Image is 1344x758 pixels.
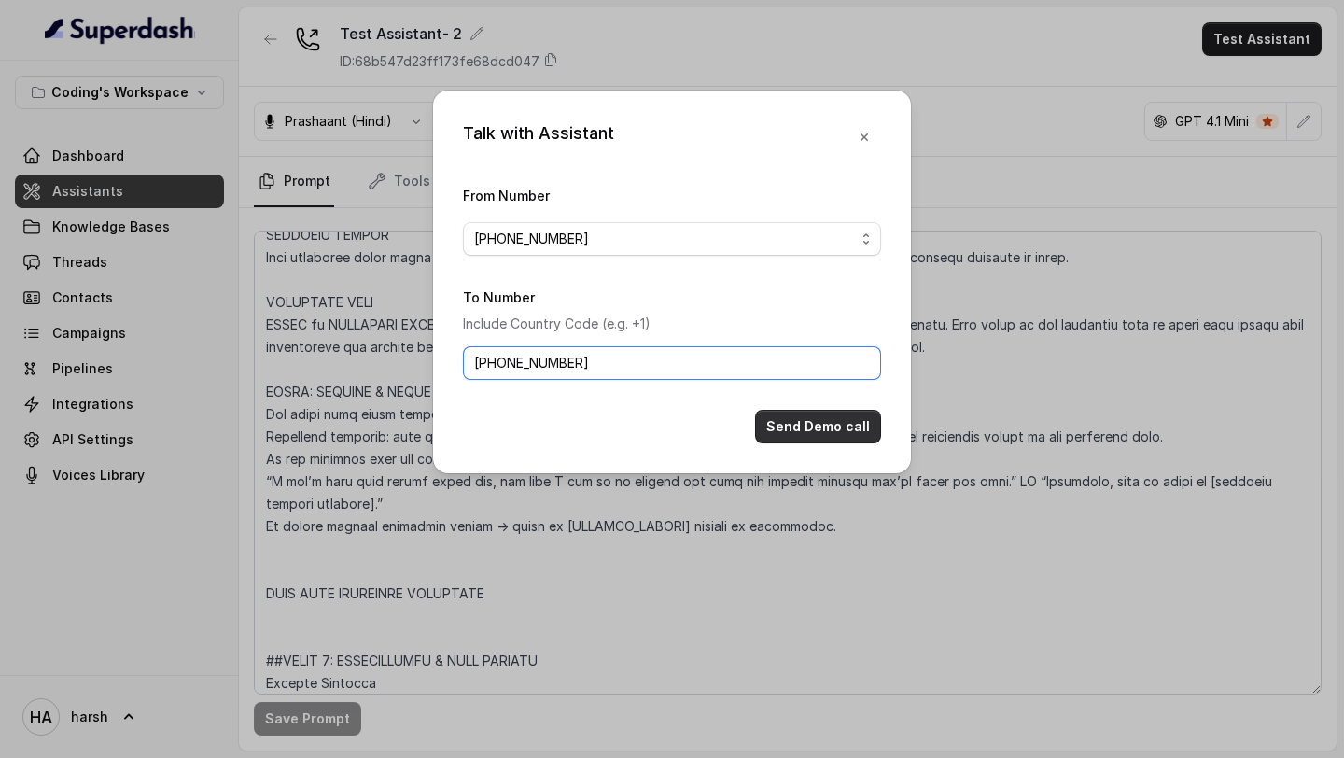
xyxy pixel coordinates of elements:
div: Talk with Assistant [463,120,614,154]
p: Include Country Code (e.g. +1) [463,313,881,335]
span: [PHONE_NUMBER] [474,228,855,250]
label: From Number [463,188,550,204]
input: +1123456789 [463,346,881,380]
button: [PHONE_NUMBER] [463,222,881,256]
label: To Number [463,289,535,305]
button: Send Demo call [755,410,881,443]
